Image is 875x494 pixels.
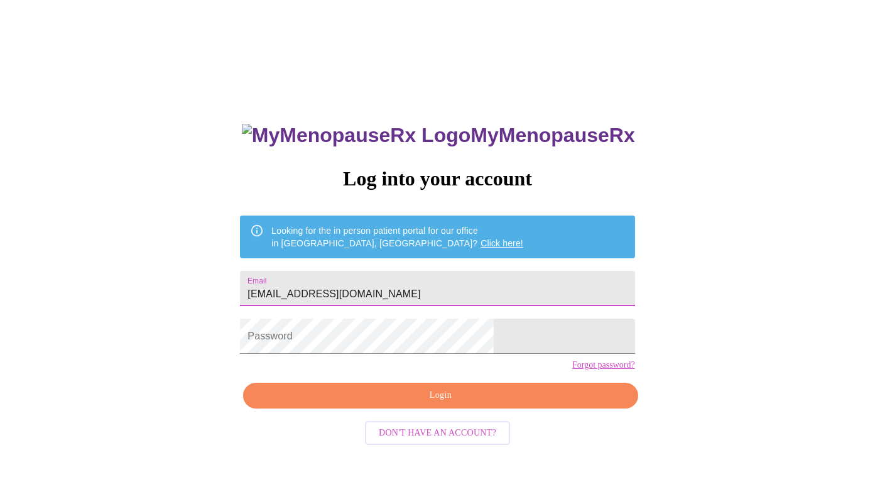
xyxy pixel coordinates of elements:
[362,427,513,437] a: Don't have an account?
[271,219,523,255] div: Looking for the in person patient portal for our office in [GEOGRAPHIC_DATA], [GEOGRAPHIC_DATA]?
[242,124,470,147] img: MyMenopauseRx Logo
[379,425,496,441] span: Don't have an account?
[365,421,510,446] button: Don't have an account?
[243,383,638,409] button: Login
[258,388,623,403] span: Login
[481,238,523,248] a: Click here!
[242,124,635,147] h3: MyMenopauseRx
[572,360,635,370] a: Forgot password?
[240,167,634,190] h3: Log into your account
